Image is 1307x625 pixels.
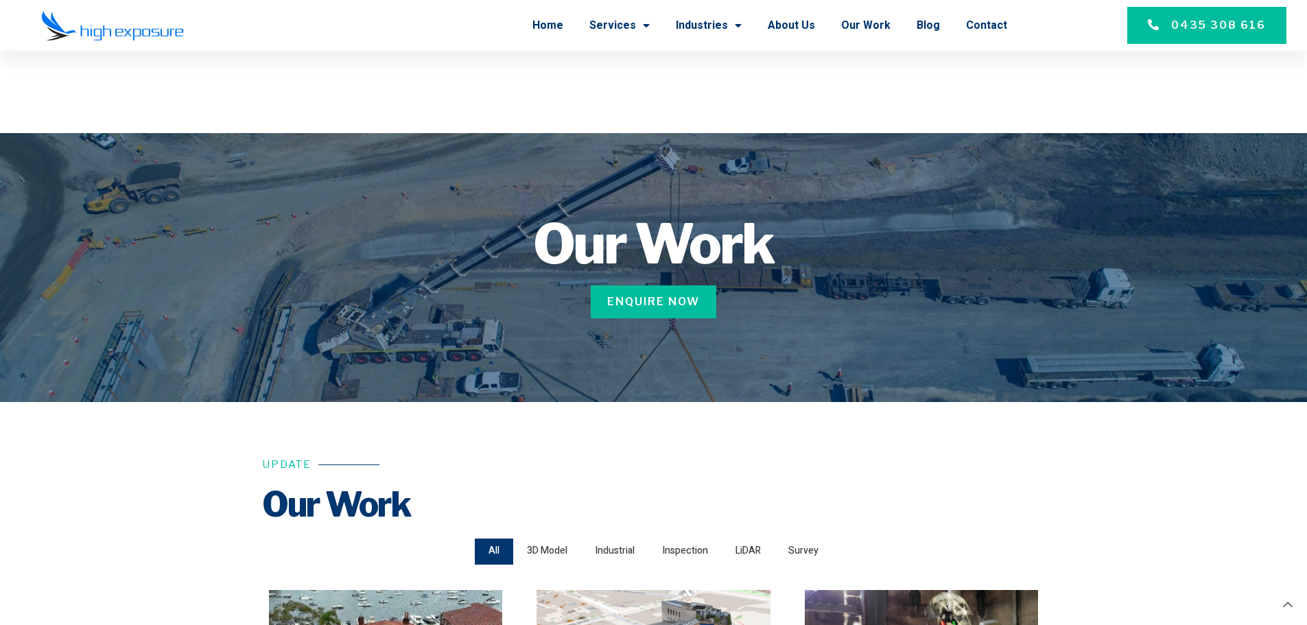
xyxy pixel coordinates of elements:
span: Enquire Now [607,294,700,310]
img: Final-Logo copy [41,10,184,41]
span: LiDAR [735,542,761,561]
a: Blog [917,8,940,43]
h1: Our Work [252,71,1055,126]
h6: Update [262,460,311,470]
a: Contact [966,8,1007,43]
a: Our Work [841,8,891,43]
a: Home [532,8,563,43]
a: Services [589,8,650,43]
a: Enquire Now [591,285,716,318]
nav: Menu [222,8,1007,43]
h1: Our Work [222,217,1086,272]
span: Industrial [595,542,635,561]
span: Survey [788,542,819,561]
span: All [488,542,499,561]
a: Industries [676,8,742,43]
a: 0435 308 616 [1127,7,1286,44]
h2: Our Work [262,484,1046,525]
span: 0435 308 616 [1171,17,1266,34]
span: Inspection [662,542,708,561]
a: About Us [768,8,815,43]
span: 3D Model [527,542,567,561]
